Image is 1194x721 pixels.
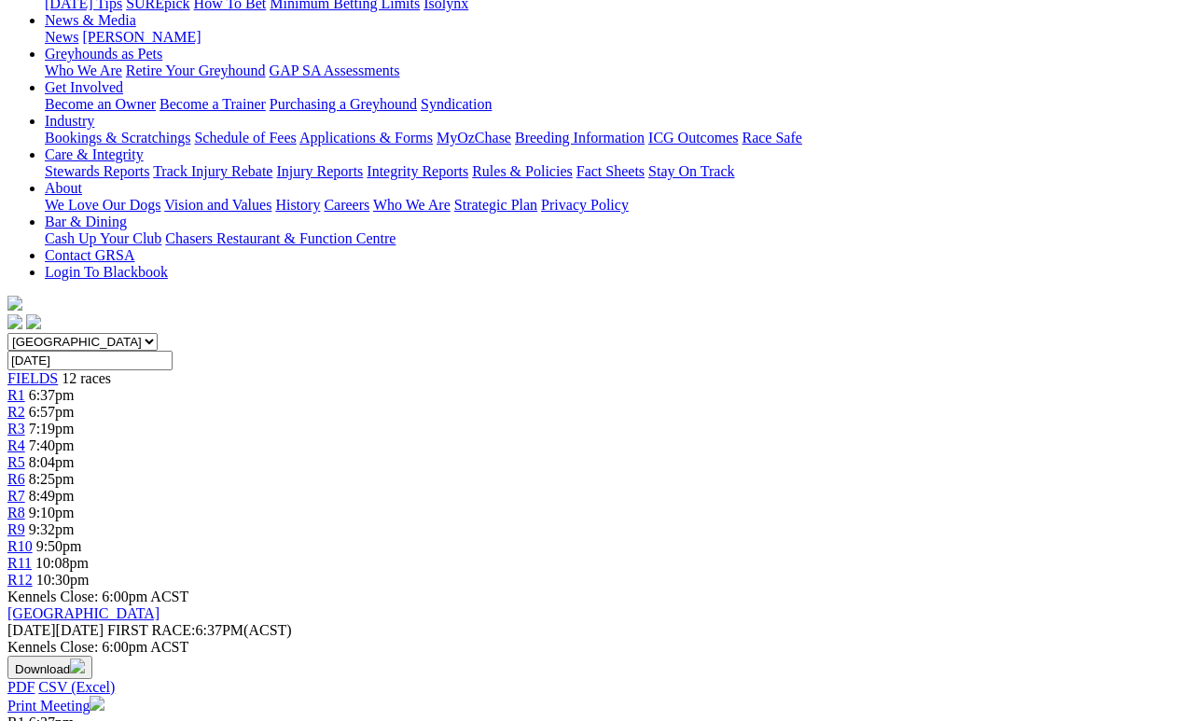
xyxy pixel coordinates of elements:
[7,404,25,420] a: R2
[29,404,75,420] span: 6:57pm
[36,572,90,588] span: 10:30pm
[7,639,1187,656] div: Kennels Close: 6:00pm ACST
[45,62,122,78] a: Who We Are
[7,505,25,520] a: R8
[7,679,1187,696] div: Download
[7,314,22,329] img: facebook.svg
[45,230,161,246] a: Cash Up Your Club
[126,62,266,78] a: Retire Your Greyhound
[164,197,271,213] a: Vision and Values
[45,79,123,95] a: Get Involved
[7,622,56,638] span: [DATE]
[45,130,1187,146] div: Industry
[45,12,136,28] a: News & Media
[29,454,75,470] span: 8:04pm
[373,197,451,213] a: Who We Are
[82,29,201,45] a: [PERSON_NAME]
[45,96,1187,113] div: Get Involved
[7,589,188,604] span: Kennels Close: 6:00pm ACST
[45,197,160,213] a: We Love Our Dogs
[45,62,1187,79] div: Greyhounds as Pets
[45,180,82,196] a: About
[45,230,1187,247] div: Bar & Dining
[437,130,511,146] a: MyOzChase
[275,197,320,213] a: History
[107,622,195,638] span: FIRST RACE:
[7,572,33,588] span: R12
[7,656,92,679] button: Download
[45,163,149,179] a: Stewards Reports
[45,46,162,62] a: Greyhounds as Pets
[742,130,801,146] a: Race Safe
[648,163,734,179] a: Stay On Track
[299,130,433,146] a: Applications & Forms
[7,454,25,470] a: R5
[45,146,144,162] a: Care & Integrity
[7,370,58,386] a: FIELDS
[7,679,35,695] a: PDF
[107,622,292,638] span: 6:37PM(ACST)
[7,387,25,403] a: R1
[29,387,75,403] span: 6:37pm
[515,130,645,146] a: Breeding Information
[7,421,25,437] a: R3
[45,29,78,45] a: News
[26,314,41,329] img: twitter.svg
[45,130,190,146] a: Bookings & Scratchings
[45,113,94,129] a: Industry
[45,29,1187,46] div: News & Media
[472,163,573,179] a: Rules & Policies
[7,622,104,638] span: [DATE]
[29,488,75,504] span: 8:49pm
[7,538,33,554] a: R10
[165,230,396,246] a: Chasers Restaurant & Function Centre
[45,163,1187,180] div: Care & Integrity
[36,538,82,554] span: 9:50pm
[7,521,25,537] a: R9
[276,163,363,179] a: Injury Reports
[7,698,104,714] a: Print Meeting
[7,296,22,311] img: logo-grsa-white.png
[29,421,75,437] span: 7:19pm
[648,130,738,146] a: ICG Outcomes
[29,521,75,537] span: 9:32pm
[541,197,629,213] a: Privacy Policy
[421,96,492,112] a: Syndication
[70,659,85,673] img: download.svg
[29,437,75,453] span: 7:40pm
[45,96,156,112] a: Become an Owner
[153,163,272,179] a: Track Injury Rebate
[270,96,417,112] a: Purchasing a Greyhound
[270,62,400,78] a: GAP SA Assessments
[454,197,537,213] a: Strategic Plan
[45,247,134,263] a: Contact GRSA
[35,555,89,571] span: 10:08pm
[62,370,111,386] span: 12 races
[7,555,32,571] a: R11
[45,197,1187,214] div: About
[90,696,104,711] img: printer.svg
[576,163,645,179] a: Fact Sheets
[160,96,266,112] a: Become a Trainer
[324,197,369,213] a: Careers
[7,437,25,453] a: R4
[45,264,168,280] a: Login To Blackbook
[194,130,296,146] a: Schedule of Fees
[29,505,75,520] span: 9:10pm
[29,471,75,487] span: 8:25pm
[45,214,127,229] a: Bar & Dining
[7,351,173,370] input: Select date
[7,488,25,504] a: R7
[367,163,468,179] a: Integrity Reports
